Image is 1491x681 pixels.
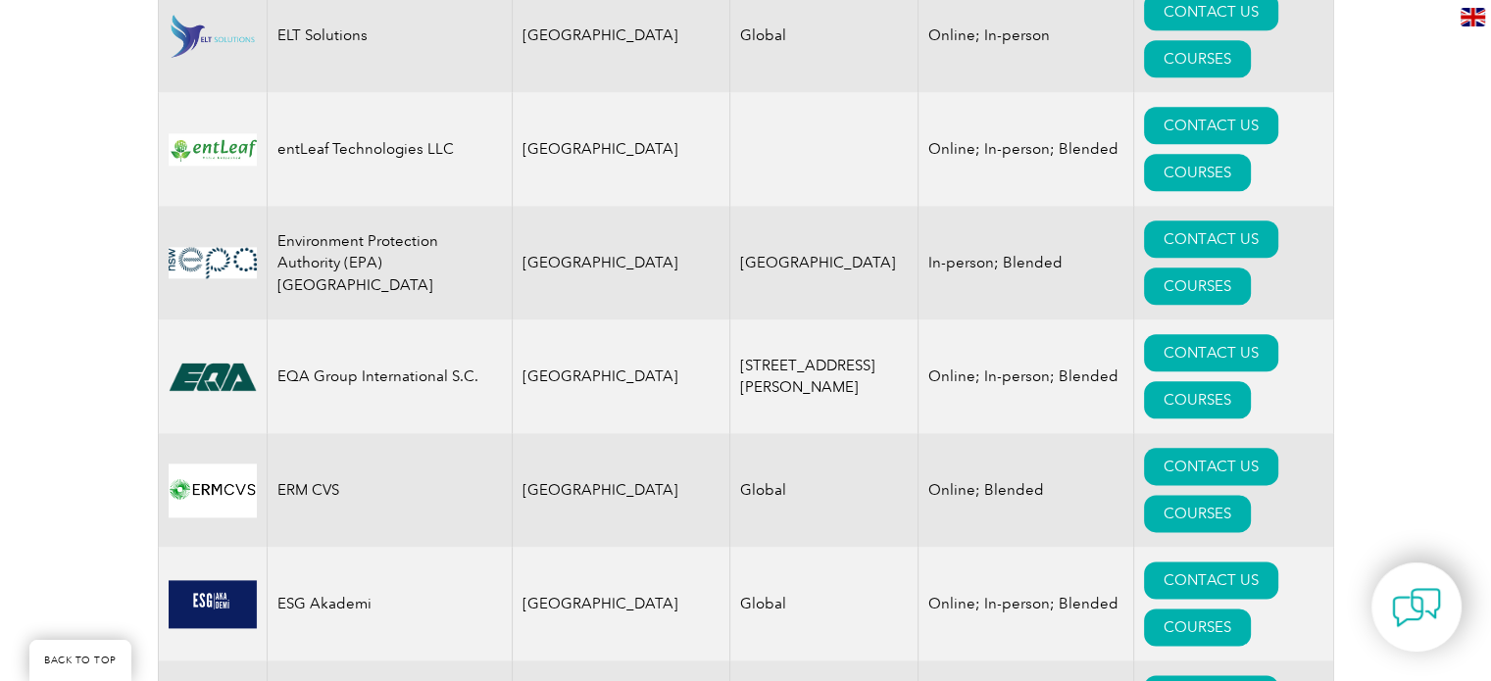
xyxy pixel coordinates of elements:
[730,433,919,547] td: Global
[1144,561,1278,599] a: CONTACT US
[1144,107,1278,144] a: CONTACT US
[919,319,1134,433] td: Online; In-person; Blended
[1461,8,1485,26] img: en
[730,547,919,660] td: Global
[1144,334,1278,371] a: CONTACT US
[1144,381,1251,418] a: COURSES
[512,547,730,660] td: [GEOGRAPHIC_DATA]
[919,433,1134,547] td: Online; Blended
[169,580,257,628] img: b30af040-fd5b-f011-bec2-000d3acaf2fb-logo.png
[512,206,730,319] td: [GEOGRAPHIC_DATA]
[169,12,257,60] img: 4b7ea962-c061-ee11-8def-000d3ae1a86f-logo.png
[1392,583,1441,632] img: contact-chat.png
[1144,448,1278,485] a: CONTACT US
[169,247,257,278] img: 0b2a24ac-d9bc-ea11-a814-000d3a79823d-logo.jpg
[1144,608,1251,646] a: COURSES
[1144,40,1251,77] a: COURSES
[169,133,257,165] img: 4e4b1b7c-9c37-ef11-a316-00224812a81c-logo.png
[267,92,512,206] td: entLeaf Technologies LLC
[730,206,919,319] td: [GEOGRAPHIC_DATA]
[919,547,1134,660] td: Online; In-person; Blended
[267,206,512,319] td: Environment Protection Authority (EPA) [GEOGRAPHIC_DATA]
[1144,268,1251,305] a: COURSES
[267,433,512,547] td: ERM CVS
[1144,154,1251,191] a: COURSES
[1144,220,1278,258] a: CONTACT US
[730,319,919,433] td: [STREET_ADDRESS][PERSON_NAME]
[919,92,1134,206] td: Online; In-person; Blended
[169,353,257,401] img: cf3e4118-476f-eb11-a812-00224815377e-logo.png
[512,433,730,547] td: [GEOGRAPHIC_DATA]
[169,463,257,517] img: 607f6408-376f-eb11-a812-002248153038-logo.png
[267,319,512,433] td: EQA Group International S.C.
[512,319,730,433] td: [GEOGRAPHIC_DATA]
[267,547,512,660] td: ESG Akademi
[1144,495,1251,532] a: COURSES
[29,640,131,681] a: BACK TO TOP
[512,92,730,206] td: [GEOGRAPHIC_DATA]
[919,206,1134,319] td: In-person; Blended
